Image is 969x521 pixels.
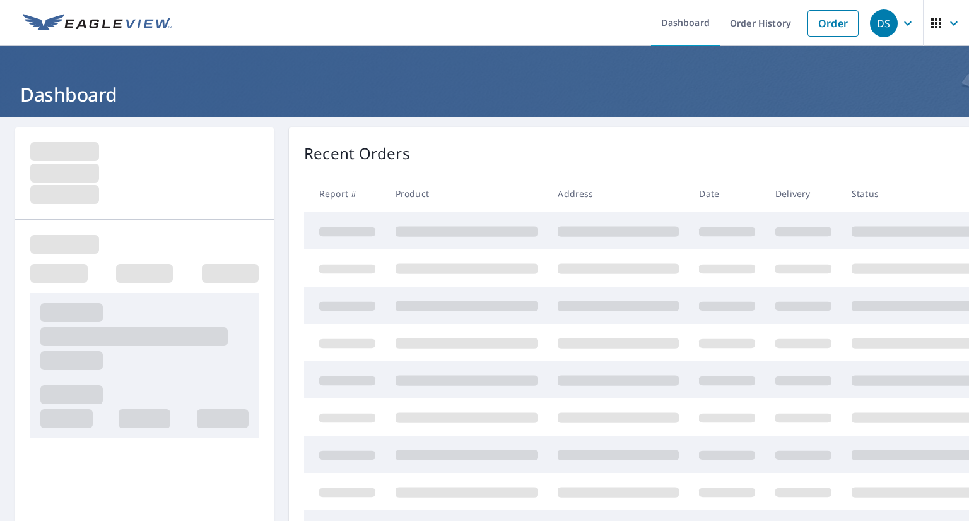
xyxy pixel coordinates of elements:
[765,175,842,212] th: Delivery
[304,142,410,165] p: Recent Orders
[870,9,898,37] div: DS
[15,81,954,107] h1: Dashboard
[385,175,548,212] th: Product
[23,14,172,33] img: EV Logo
[304,175,385,212] th: Report #
[807,10,859,37] a: Order
[548,175,689,212] th: Address
[689,175,765,212] th: Date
